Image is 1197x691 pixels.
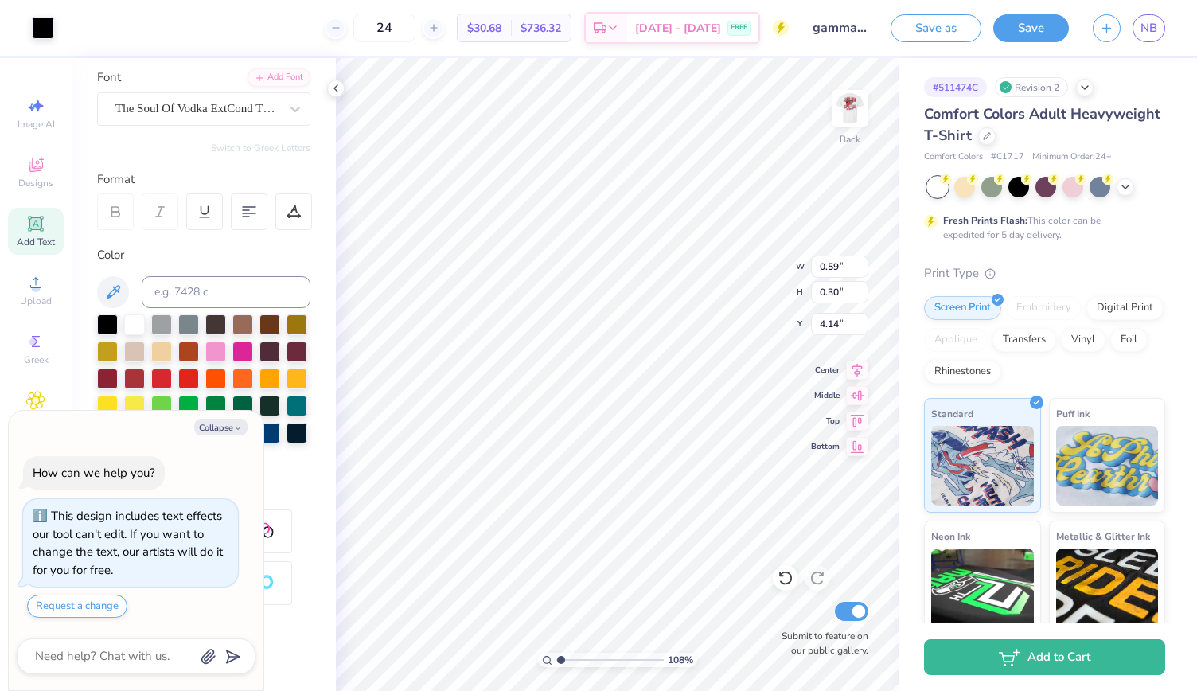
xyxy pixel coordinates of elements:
[924,296,1001,320] div: Screen Print
[1110,328,1148,352] div: Foil
[24,353,49,366] span: Greek
[521,20,561,37] span: $736.32
[33,508,223,578] div: This design includes text effects our tool can't edit. If you want to change the text, our artist...
[97,68,121,87] label: Font
[931,549,1034,628] img: Neon Ink
[924,104,1160,145] span: Comfort Colors Adult Heavyweight T-Shirt
[20,295,52,307] span: Upload
[931,405,973,422] span: Standard
[1086,296,1164,320] div: Digital Print
[924,360,1001,384] div: Rhinestones
[811,441,840,452] span: Bottom
[668,653,693,667] span: 108 %
[18,177,53,189] span: Designs
[811,365,840,376] span: Center
[635,20,721,37] span: [DATE] - [DATE]
[731,22,747,33] span: FREE
[924,150,983,164] span: Comfort Colors
[1006,296,1082,320] div: Embroidery
[943,214,1027,227] strong: Fresh Prints Flash:
[891,14,981,42] button: Save as
[1061,328,1105,352] div: Vinyl
[1133,14,1165,42] a: NB
[211,142,310,154] button: Switch to Greek Letters
[811,390,840,401] span: Middle
[991,150,1024,164] span: # C1717
[924,639,1165,675] button: Add to Cart
[931,528,970,545] span: Neon Ink
[97,170,312,189] div: Format
[97,246,310,264] div: Color
[924,77,987,97] div: # 511474C
[773,629,868,658] label: Submit to feature on our public gallery.
[992,328,1056,352] div: Transfers
[801,12,879,44] input: Untitled Design
[467,20,501,37] span: $30.68
[931,426,1034,506] img: Standard
[995,77,1068,97] div: Revision 2
[1032,150,1112,164] span: Minimum Order: 24 +
[840,132,860,146] div: Back
[924,328,988,352] div: Applique
[993,14,1069,42] button: Save
[1056,405,1090,422] span: Puff Ink
[248,68,310,87] div: Add Font
[142,276,310,308] input: e.g. 7428 c
[33,465,155,481] div: How can we help you?
[943,213,1139,242] div: This color can be expedited for 5 day delivery.
[811,416,840,427] span: Top
[1056,426,1159,506] img: Puff Ink
[1056,549,1159,628] img: Metallic & Glitter Ink
[8,412,64,438] span: Clipart & logos
[353,14,415,42] input: – –
[27,595,127,618] button: Request a change
[18,118,55,131] span: Image AI
[194,419,248,435] button: Collapse
[1056,528,1150,545] span: Metallic & Glitter Ink
[834,92,866,124] img: Back
[17,236,55,248] span: Add Text
[1140,19,1157,37] span: NB
[924,264,1165,283] div: Print Type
